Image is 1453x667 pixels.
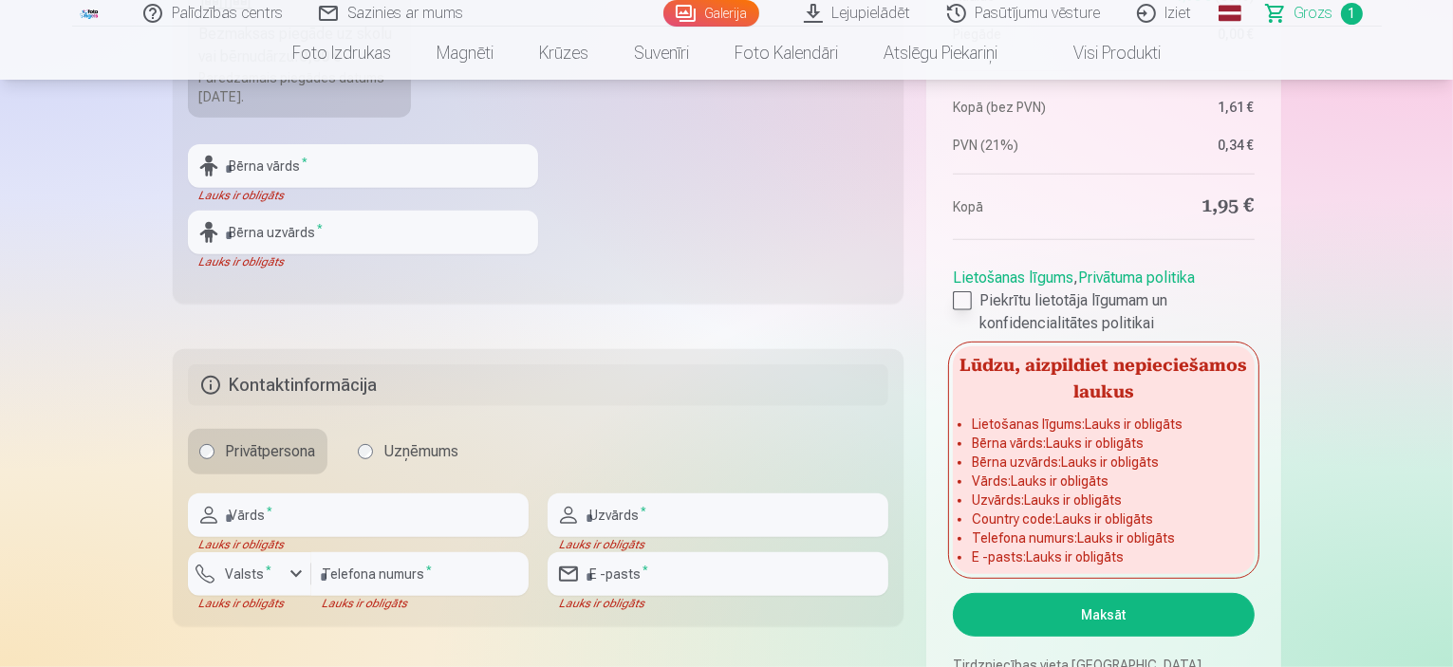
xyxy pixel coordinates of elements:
[861,27,1020,80] a: Atslēgu piekariņi
[611,27,712,80] a: Suvenīri
[953,259,1254,335] div: ,
[1078,269,1195,287] a: Privātuma politika
[516,27,611,80] a: Krūzes
[188,429,327,474] label: Privātpersona
[1113,136,1255,155] dd: 0,34 €
[188,188,538,203] div: Lauks ir obligāts
[972,453,1235,472] li: Bērna uzvārds : Lauks ir obligāts
[1341,3,1363,25] span: 1
[199,444,214,459] input: Privātpersona
[311,596,529,611] div: Lauks ir obligāts
[972,434,1235,453] li: Bērna vārds : Lauks ir obligāts
[953,98,1094,117] dt: Kopā (bez PVN)
[953,269,1073,287] a: Lietošanas līgums
[188,254,538,269] div: Lauks ir obligāts
[712,27,861,80] a: Foto kalendāri
[548,537,888,552] div: Lauks ir obligāts
[199,68,401,106] div: Paredzamais piegādes datums [DATE].
[953,346,1254,407] h5: Lūdzu, aizpildiet nepieciešamos laukus
[188,364,889,406] h5: Kontaktinformācija
[80,8,101,19] img: /fa1
[972,415,1235,434] li: Lietošanas līgums : Lauks ir obligāts
[1113,194,1255,220] dd: 1,95 €
[1295,2,1333,25] span: Grozs
[972,472,1235,491] li: Vārds : Lauks ir obligāts
[188,552,311,596] button: Valsts*
[1020,27,1183,80] a: Visi produkti
[972,510,1235,528] li: Country code : Lauks ir obligāts
[218,565,280,584] label: Valsts
[1113,98,1255,117] dd: 1,61 €
[953,136,1094,155] dt: PVN (21%)
[188,537,529,552] div: Lauks ir obligāts
[953,194,1094,220] dt: Kopā
[414,27,516,80] a: Magnēti
[972,491,1235,510] li: Uzvārds : Lauks ir obligāts
[346,429,471,474] label: Uzņēmums
[972,547,1235,566] li: E -pasts : Lauks ir obligāts
[953,289,1254,335] label: Piekrītu lietotāja līgumam un konfidencialitātes politikai
[972,528,1235,547] li: Telefona numurs : Lauks ir obligāts
[548,596,888,611] div: Lauks ir obligāts
[953,593,1254,637] button: Maksāt
[270,27,414,80] a: Foto izdrukas
[358,444,373,459] input: Uzņēmums
[188,596,311,611] div: Lauks ir obligāts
